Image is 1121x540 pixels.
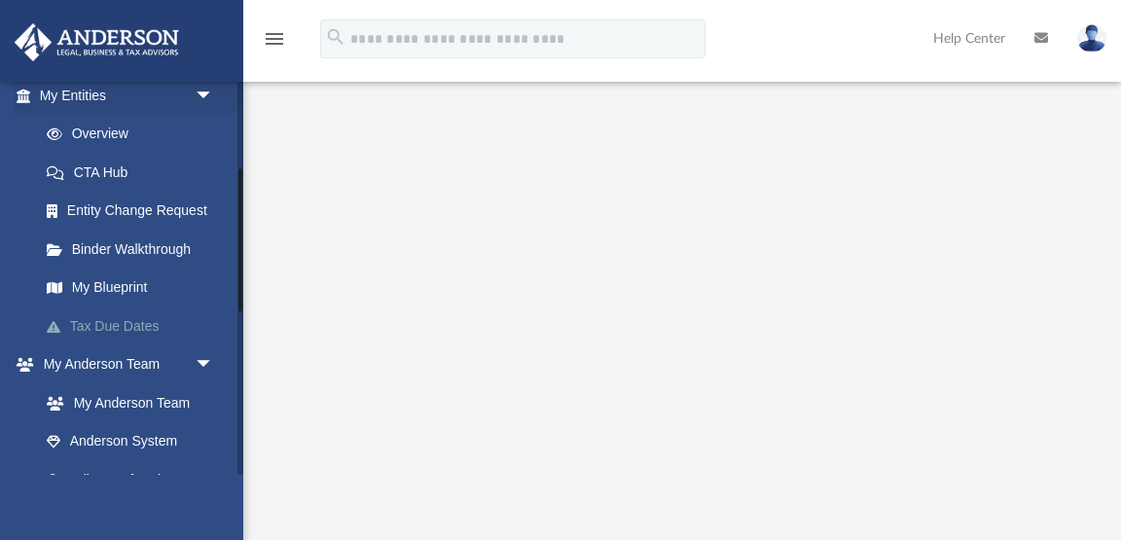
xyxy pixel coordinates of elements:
span: arrow_drop_down [195,76,234,116]
a: My Blueprint [27,269,234,307]
a: My Entitiesarrow_drop_down [14,76,243,115]
a: Overview [27,115,243,154]
a: Anderson System [27,422,234,461]
img: Anderson Advisors Platinum Portal [9,23,185,61]
a: menu [263,37,286,51]
a: CTA Hub [27,153,243,192]
i: search [325,26,346,48]
a: Tax Due Dates [27,306,243,345]
a: Client Referrals [27,460,234,499]
img: User Pic [1077,24,1106,53]
span: arrow_drop_down [195,345,234,385]
a: Entity Change Request [27,192,243,231]
a: My Anderson Team [27,383,224,422]
i: menu [263,27,286,51]
a: Binder Walkthrough [27,230,243,269]
a: My Anderson Teamarrow_drop_down [14,345,234,384]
